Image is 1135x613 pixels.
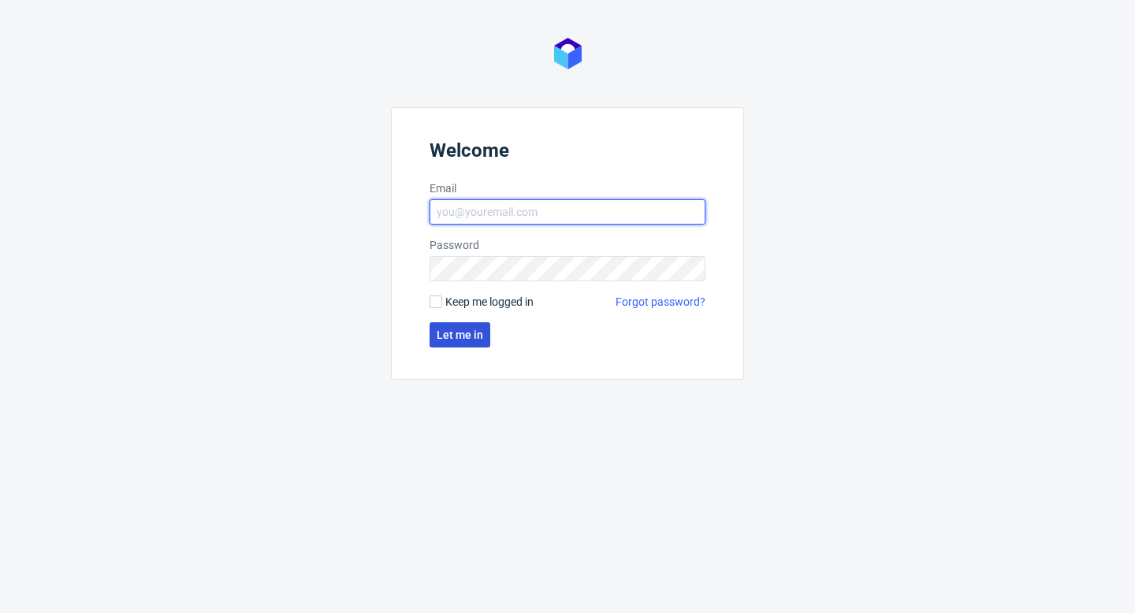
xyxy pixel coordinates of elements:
input: you@youremail.com [430,199,705,225]
label: Password [430,237,705,253]
button: Let me in [430,322,490,347]
label: Email [430,180,705,196]
header: Welcome [430,139,705,168]
span: Let me in [437,329,483,340]
a: Forgot password? [616,294,705,310]
span: Keep me logged in [445,294,534,310]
